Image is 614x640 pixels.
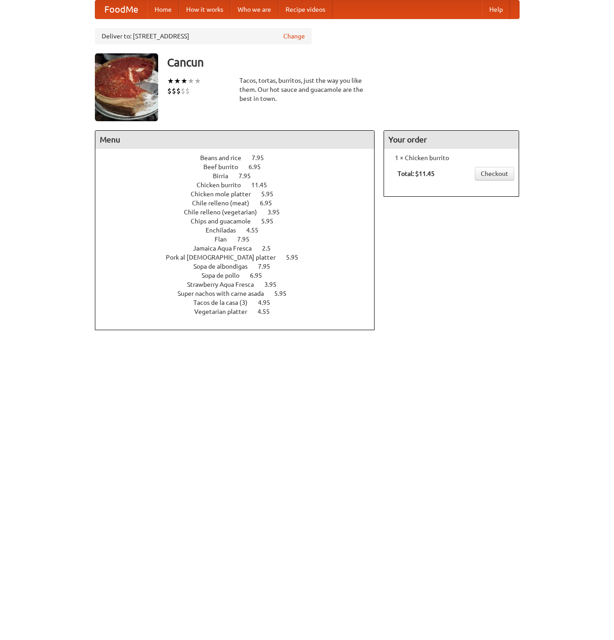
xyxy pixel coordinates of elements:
span: Sopa de pollo [202,272,248,279]
a: Chile relleno (vegetarian) 3.95 [184,209,296,216]
span: Chile relleno (meat) [192,199,258,207]
b: Total: $11.45 [398,170,435,177]
span: 7.95 [237,236,258,243]
a: Chicken mole platter 5.95 [191,190,290,198]
a: Tacos de la casa (3) 4.95 [193,299,287,306]
span: 4.55 [246,227,267,234]
span: Beans and rice [200,154,250,161]
span: Super nachos with carne asada [178,290,273,297]
a: Birria 7.95 [213,172,267,180]
h4: Your order [384,131,519,149]
span: Tacos de la casa (3) [193,299,257,306]
span: 4.95 [258,299,279,306]
a: Home [147,0,179,19]
a: Sopa de pollo 6.95 [202,272,279,279]
a: Beans and rice 7.95 [200,154,281,161]
h4: Menu [95,131,375,149]
li: $ [167,86,172,96]
a: Chile relleno (meat) 6.95 [192,199,289,207]
a: Pork al [DEMOGRAPHIC_DATA] platter 5.95 [166,254,315,261]
div: Tacos, tortas, burritos, just the way you like them. Our hot sauce and guacamole are the best in ... [239,76,375,103]
li: $ [181,86,185,96]
a: Chicken burrito 11.45 [197,181,284,189]
span: Beef burrito [203,163,247,171]
a: Change [283,32,305,41]
span: Chicken mole platter [191,190,260,198]
li: ★ [187,76,194,86]
span: 3.95 [264,281,286,288]
img: angular.jpg [95,53,158,121]
a: Strawberry Aqua Fresca 3.95 [187,281,293,288]
li: $ [176,86,181,96]
a: FoodMe [95,0,147,19]
div: Deliver to: [STREET_ADDRESS] [95,28,312,44]
span: 7.95 [239,172,260,180]
span: 11.45 [251,181,276,189]
span: Birria [213,172,237,180]
span: Jamaica Aqua Fresca [193,245,261,252]
a: Super nachos with carne asada 5.95 [178,290,303,297]
span: 3.95 [267,209,289,216]
span: Pork al [DEMOGRAPHIC_DATA] platter [166,254,285,261]
span: 7.95 [252,154,273,161]
span: Chile relleno (vegetarian) [184,209,266,216]
span: Chips and guacamole [191,218,260,225]
li: ★ [174,76,181,86]
span: 6.95 [260,199,281,207]
a: How it works [179,0,230,19]
span: 6.95 [248,163,270,171]
a: Who we are [230,0,278,19]
a: Vegetarian platter 4.55 [194,308,286,315]
span: 5.95 [274,290,295,297]
span: Sopa de albondigas [193,263,257,270]
a: Recipe videos [278,0,333,19]
li: $ [185,86,190,96]
a: Chips and guacamole 5.95 [191,218,290,225]
a: Enchiladas 4.55 [206,227,275,234]
li: ★ [194,76,201,86]
a: Jamaica Aqua Fresca 2.5 [193,245,287,252]
a: Checkout [475,167,514,180]
span: 5.95 [261,190,282,198]
span: 6.95 [250,272,271,279]
span: Flan [215,236,236,243]
h3: Cancun [167,53,520,71]
a: Sopa de albondigas 7.95 [193,263,287,270]
li: ★ [181,76,187,86]
span: Vegetarian platter [194,308,256,315]
li: $ [172,86,176,96]
span: Chicken burrito [197,181,250,189]
li: ★ [167,76,174,86]
span: 4.55 [258,308,279,315]
span: 2.5 [262,245,280,252]
span: Strawberry Aqua Fresca [187,281,263,288]
span: Enchiladas [206,227,245,234]
a: Beef burrito 6.95 [203,163,277,171]
a: Help [482,0,510,19]
li: 1 × Chicken burrito [389,153,514,162]
span: 5.95 [286,254,307,261]
a: Flan 7.95 [215,236,266,243]
span: 7.95 [258,263,279,270]
span: 5.95 [261,218,282,225]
